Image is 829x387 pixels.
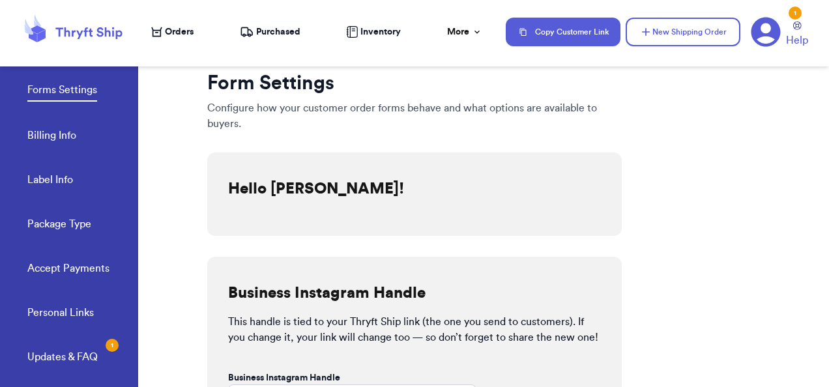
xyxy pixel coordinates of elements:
[346,25,401,38] a: Inventory
[447,25,482,38] div: More
[786,33,808,48] span: Help
[27,349,98,367] a: Updates & FAQ1
[228,179,404,199] h2: Hello [PERSON_NAME]!
[626,18,740,46] button: New Shipping Order
[151,25,194,38] a: Orders
[360,25,401,38] span: Inventory
[228,314,601,345] p: This handle is tied to your Thryft Ship link (the one you send to customers). If you change it, y...
[27,261,109,279] a: Accept Payments
[506,18,620,46] button: Copy Customer Link
[27,349,98,365] div: Updates & FAQ
[207,100,622,132] p: Configure how your customer order forms behave and what options are available to buyers.
[228,371,340,384] label: Business Instagram Handle
[27,82,97,102] a: Forms Settings
[27,216,91,235] a: Package Type
[240,25,300,38] a: Purchased
[228,283,426,304] h2: Business Instagram Handle
[27,305,94,323] a: Personal Links
[165,25,194,38] span: Orders
[751,17,781,47] a: 1
[786,21,808,48] a: Help
[256,25,300,38] span: Purchased
[27,128,76,146] a: Billing Info
[27,172,73,190] a: Label Info
[207,72,622,95] h1: Form Settings
[789,7,802,20] div: 1
[106,339,119,352] div: 1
